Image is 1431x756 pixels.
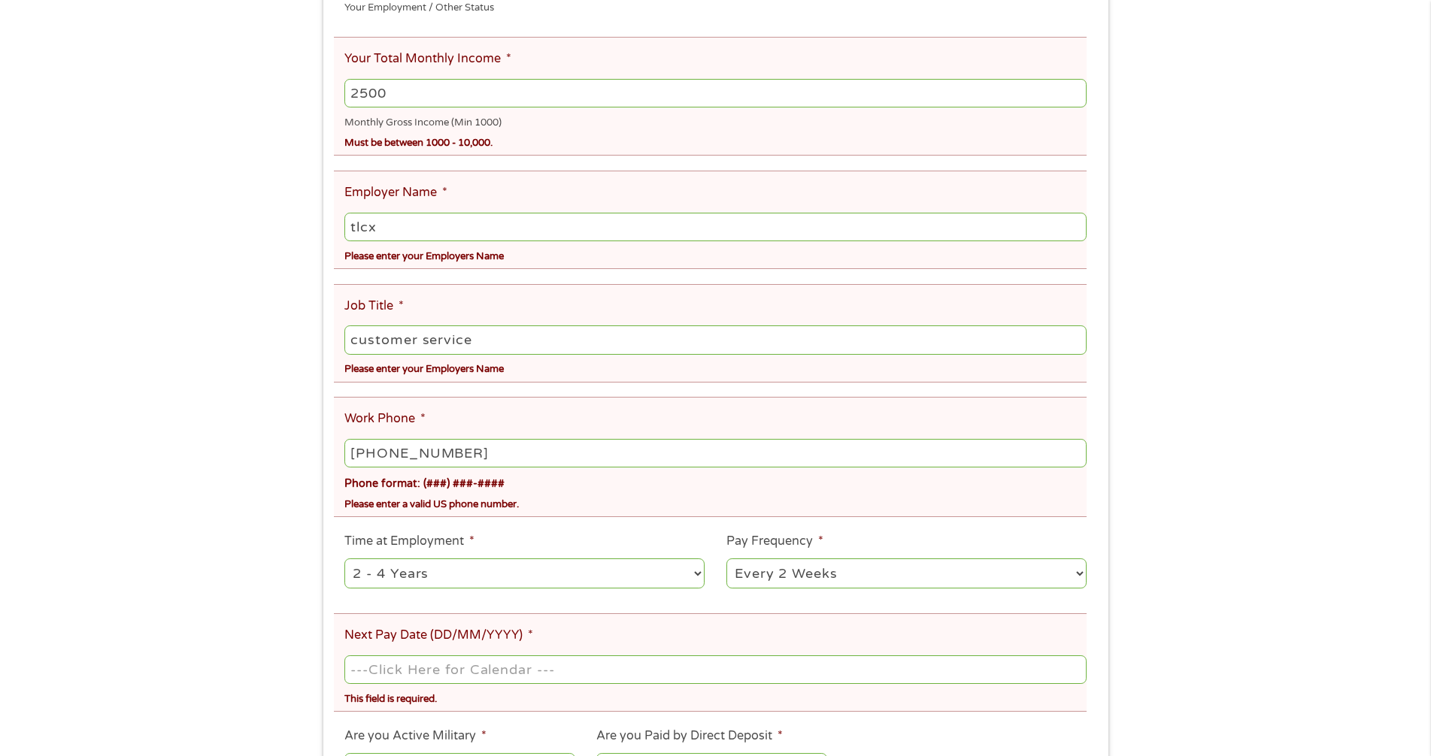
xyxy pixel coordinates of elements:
[344,470,1086,492] div: Phone format: (###) ###-####
[344,325,1086,354] input: Cashier
[344,728,487,744] label: Are you Active Military
[344,411,426,427] label: Work Phone
[344,243,1086,264] div: Please enter your Employers Name
[344,357,1086,377] div: Please enter your Employers Name
[344,655,1086,684] input: ---Click Here for Calendar ---
[344,213,1086,241] input: Walmart
[344,185,447,201] label: Employer Name
[344,439,1086,467] input: (231) 754-4010
[344,110,1086,131] div: Monthly Gross Income (Min 1000)
[344,131,1086,151] div: Must be between 1000 - 10,000.
[726,534,823,549] label: Pay Frequency
[344,534,474,549] label: Time at Employment
[344,79,1086,107] input: 1800
[344,492,1086,513] div: Please enter a valid US phone number.
[344,298,404,314] label: Job Title
[344,627,533,643] label: Next Pay Date (DD/MM/YYYY)
[596,728,783,744] label: Are you Paid by Direct Deposit
[344,51,511,67] label: Your Total Monthly Income
[344,686,1086,706] div: This field is required.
